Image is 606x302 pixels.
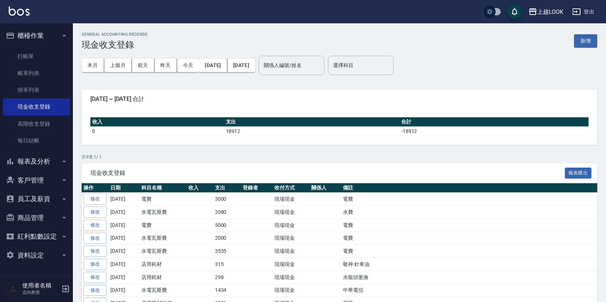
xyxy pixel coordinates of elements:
[224,126,399,136] td: 18912
[213,271,241,284] td: 298
[140,271,187,284] td: 店用耗材
[82,154,597,160] p: 共 9 筆, 1 / 1
[109,271,140,284] td: [DATE]
[140,245,187,258] td: 水電瓦斯費
[83,220,107,231] a: 修改
[574,37,597,44] a: 新增
[273,258,309,271] td: 現場現金
[341,219,597,232] td: 電費
[213,183,241,193] th: 支出
[22,289,59,296] p: 店內專用
[187,183,213,193] th: 收入
[507,4,522,19] button: save
[3,98,70,115] a: 現金收支登錄
[109,206,140,219] td: [DATE]
[109,258,140,271] td: [DATE]
[82,40,148,50] h3: 現金收支登錄
[273,284,309,297] td: 現場現金
[273,183,309,193] th: 收付方式
[109,284,140,297] td: [DATE]
[199,59,227,72] button: [DATE]
[341,193,597,206] td: 電費
[140,206,187,219] td: 水電瓦斯費
[83,285,107,296] a: 修改
[3,189,70,208] button: 員工及薪資
[213,245,241,258] td: 3535
[574,34,597,48] button: 新增
[3,132,70,149] a: 每日結帳
[565,169,592,176] a: 報表匯出
[82,32,148,37] h2: GENERAL ACCOUNTING RECORDS
[224,117,399,127] th: 支出
[3,26,70,45] button: 櫃檯作業
[525,4,566,19] button: 上越LOOK
[309,183,341,193] th: 關係人
[140,258,187,271] td: 店用耗材
[90,126,224,136] td: 0
[3,246,70,265] button: 資料設定
[341,206,597,219] td: 水費
[227,59,255,72] button: [DATE]
[569,5,597,19] button: 登出
[341,271,597,284] td: 水龍頭更換
[273,206,309,219] td: 現場現金
[213,232,241,245] td: 2000
[341,245,597,258] td: 電費
[82,59,104,72] button: 本月
[341,183,597,193] th: 備註
[9,7,30,16] img: Logo
[341,258,597,271] td: 敬神 針車油
[565,168,592,179] button: 報表匯出
[341,284,597,297] td: 中華電信
[3,152,70,171] button: 報表及分析
[109,183,140,193] th: 日期
[241,183,273,193] th: 登錄者
[104,59,132,72] button: 上個月
[83,233,107,244] a: 修改
[83,207,107,218] a: 修改
[3,48,70,65] a: 打帳單
[273,245,309,258] td: 現場現金
[109,193,140,206] td: [DATE]
[3,115,70,132] a: 高階收支登錄
[140,183,187,193] th: 科目名稱
[109,245,140,258] td: [DATE]
[273,232,309,245] td: 現場現金
[213,206,241,219] td: 2080
[3,227,70,246] button: 紅利點數設定
[3,208,70,227] button: 商品管理
[213,193,241,206] td: 3000
[82,183,109,193] th: 操作
[22,282,59,289] h5: 使用者名稱
[90,169,565,177] span: 現金收支登錄
[213,284,241,297] td: 1434
[109,232,140,245] td: [DATE]
[213,219,241,232] td: 5000
[90,95,589,103] span: [DATE] ~ [DATE] 合計
[3,171,70,190] button: 客戶管理
[273,271,309,284] td: 現場現金
[155,59,177,72] button: 昨天
[213,258,241,271] td: 315
[83,272,107,283] a: 修改
[399,117,589,127] th: 合計
[341,232,597,245] td: 電費
[140,219,187,232] td: 電費
[537,7,563,16] div: 上越LOOK
[132,59,155,72] button: 前天
[140,193,187,206] td: 電費
[83,193,107,205] a: 修改
[109,219,140,232] td: [DATE]
[399,126,589,136] td: -18912
[177,59,199,72] button: 今天
[273,193,309,206] td: 現場現金
[83,259,107,270] a: 修改
[83,246,107,257] a: 修改
[3,65,70,82] a: 帳單列表
[140,232,187,245] td: 水電瓦斯費
[140,284,187,297] td: 水電瓦斯費
[90,117,224,127] th: 收入
[273,219,309,232] td: 現場現金
[6,282,20,296] img: Person
[3,82,70,98] a: 掛單列表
